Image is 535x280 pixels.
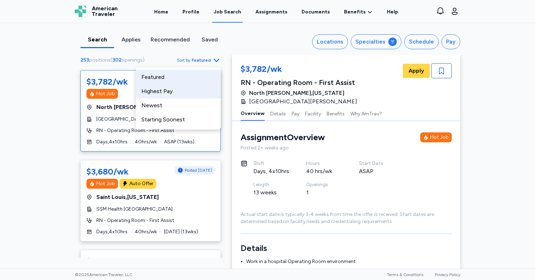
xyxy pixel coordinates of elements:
[96,116,183,123] span: [GEOGRAPHIC_DATA][PERSON_NAME]
[306,167,342,176] div: 40 hrs/wk
[435,272,460,277] a: Privacy Policy
[135,228,157,235] span: 40 hrs/wk
[306,160,342,167] div: Hours
[80,57,89,63] span: 253
[212,1,243,23] a: Job Search
[89,57,111,63] span: positions
[151,35,190,44] div: Recommended
[403,64,430,78] button: Apply
[351,34,401,49] button: Specialties
[177,57,190,63] span: Sort by
[164,228,198,235] span: [DATE] ( 13 wks)
[241,242,452,254] h3: Details
[96,228,128,235] span: Days , 4 x 10 hrs
[117,35,145,44] div: Applies
[96,127,174,134] span: RN - Operating Room - First Assist
[96,193,159,201] span: Saint Louis , [US_STATE]
[96,138,128,145] span: Days , 4 x 10 hrs
[253,188,289,197] div: 13 weeks
[129,180,153,187] div: Auto Offer
[355,38,385,46] div: Specialties
[112,57,122,63] span: 302
[185,167,212,173] span: Posted [DATE]
[241,211,452,225] div: Actual start date is typically 3-4 weeks from time the offer is received. Start dates are determi...
[241,106,265,121] button: Overview
[441,34,460,49] button: Pay
[177,56,221,64] button: Sort byFeatured
[350,106,382,121] button: Why AmTrav?
[246,258,452,265] li: Work in a hospital Operating Room environment
[246,268,452,275] li: Handle cases in general, ortho, neuro, urology, vascular, and [MEDICAL_DATA]
[270,106,286,121] button: Details
[312,34,348,49] button: Locations
[96,90,115,97] div: Hot Job
[446,38,456,46] div: Pay
[164,138,195,145] span: ASAP ( 13 wks)
[249,97,357,106] span: [GEOGRAPHIC_DATA][PERSON_NAME]
[292,106,299,121] button: Pay
[136,84,221,98] div: Highest Pay
[409,67,424,75] span: Apply
[86,76,128,87] div: $3,782/wk
[136,70,221,84] div: Featured
[196,35,224,44] div: Saved
[96,103,192,112] span: North [PERSON_NAME] , [US_STATE]
[96,217,174,224] span: RN - Operating Room - First Assist
[359,160,395,167] div: Start Date
[306,188,342,197] div: 1
[253,167,289,176] div: Days, 4x10hrs
[135,138,157,145] span: 40 hrs/wk
[75,6,86,17] img: Logo
[305,106,321,121] button: Facility
[249,89,344,97] span: North [PERSON_NAME] , [US_STATE]
[192,57,211,63] span: Featured
[86,166,129,177] div: $3,680/wk
[317,38,343,46] div: Locations
[241,78,361,87] div: RN - Operating Room - First Assist
[344,8,373,16] a: Benefits
[430,134,449,141] div: Hot Job
[136,98,221,113] div: Newest
[86,256,129,267] div: $3,062/wk
[96,206,173,213] span: SSM Health [GEOGRAPHIC_DATA]
[241,132,325,143] div: Assignment Overview
[344,8,366,16] span: Benefits
[409,38,434,46] div: Schedule
[214,8,241,16] div: Job Search
[75,272,133,278] span: © 2025 American Traveler, LLC
[327,106,345,121] button: Benefits
[92,6,118,17] span: American Traveler
[122,57,143,63] span: openings
[96,180,115,187] div: Hot Job
[241,144,452,152] div: Posted 2+ weeks ago
[253,160,289,167] div: Shift
[80,57,147,64] div: ( )
[359,167,395,176] div: ASAP
[306,181,342,188] div: Openings
[387,272,423,277] a: Terms & Conditions
[241,63,361,76] div: $3,782/wk
[404,34,439,49] button: Schedule
[136,113,221,127] div: Starting Soonest
[253,181,289,188] div: Length
[83,35,111,44] div: Search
